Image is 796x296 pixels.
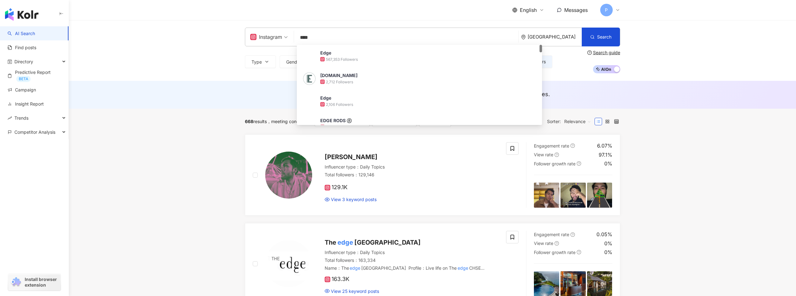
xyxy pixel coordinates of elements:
span: Competitor Analysis [14,125,55,139]
span: Follower growth rate [534,161,575,166]
span: Engagement rate [534,143,569,148]
span: Directory [14,55,33,69]
span: Engagement rate [534,232,569,237]
img: KOL Avatar [303,50,316,62]
span: The [341,265,349,271]
span: question-circle [570,232,575,237]
div: Influencer type ： [325,249,499,256]
span: 163.3K [325,276,349,283]
span: [GEOGRAPHIC_DATA] [354,239,421,246]
a: Insight Report [8,101,44,107]
span: question-circle [577,250,581,254]
span: Type [251,60,262,65]
mark: edge [457,264,469,272]
img: KOL Avatar [265,240,312,287]
span: Daily Topics [360,164,385,169]
span: question-circle [555,241,559,246]
mark: edge [336,237,354,247]
span: question-circle [587,50,592,55]
div: Total followers ： 129,146 [325,172,499,178]
span: The [325,239,336,246]
img: chrome extension [10,277,22,287]
span: View 25 keyword posts [331,288,379,294]
div: 97.1% [599,151,612,158]
img: post-image [587,183,612,208]
div: 567,353 Followers [326,57,358,62]
a: View 3 keyword posts [325,196,377,203]
span: Install browser extension [25,277,59,288]
span: question-circle [555,153,559,157]
div: Edge [320,50,331,56]
span: Relevance [564,117,591,127]
div: EDGE RODS ®️ [320,117,352,124]
div: 71,158 Followers [326,124,354,130]
div: results [245,119,267,124]
span: Trends [14,111,28,125]
a: View 25 keyword posts [325,288,379,294]
span: meeting condition ： [267,119,312,124]
button: Search [582,28,620,46]
span: View 3 keyword posts [331,196,377,203]
span: Daily Topics [360,250,385,255]
img: post-image [534,183,559,208]
img: KOL Avatar [265,152,312,199]
span: 668 [245,119,253,124]
div: Total followers ： 163,334 [325,257,499,263]
button: Gender [280,55,315,68]
div: 0% [604,240,612,247]
div: Edge [320,95,331,101]
span: View rate [534,241,553,246]
span: question-circle [570,143,575,148]
div: [GEOGRAPHIC_DATA] [528,34,582,39]
div: Influencer type ： [325,164,499,170]
a: Find posts [8,44,36,51]
span: Follower growth rate [534,250,575,255]
div: 0% [604,249,612,256]
span: English [520,7,537,13]
span: environment [521,35,526,39]
button: Type [245,55,276,68]
div: 2,106 Followers [326,102,353,107]
div: 0% [604,160,612,167]
a: Campaign [8,87,36,93]
span: Search [597,34,611,39]
img: logo [5,8,38,21]
span: rise [8,116,12,120]
span: Live life on The [426,265,457,271]
a: Predictive ReportBETA [8,69,63,82]
span: Name ： [325,265,406,271]
img: KOL Avatar [303,95,316,107]
span: question-circle [577,161,581,166]
div: Sorter: [547,117,595,127]
img: post-image [560,183,586,208]
div: 6.07% [597,142,612,149]
img: KOL Avatar [303,117,316,130]
img: KOL Avatar [303,72,316,85]
span: 129.1K [325,184,347,191]
mark: edge [349,264,362,272]
span: Gender [286,60,301,65]
div: 0.05% [596,231,612,238]
div: Search guide [593,50,620,55]
span: Messages [564,7,588,13]
span: View rate [534,152,553,157]
a: searchAI Search [8,30,35,37]
span: P [605,7,608,13]
span: [PERSON_NAME] [325,153,378,161]
div: Instagram [250,32,282,42]
a: KOL Avatar[PERSON_NAME]Influencer type：Daily TopicsTotal followers：129,146129.1KView 3 keyword po... [245,134,620,216]
div: [DOMAIN_NAME] [320,72,357,79]
span: [GEOGRAPHIC_DATA] [361,265,406,271]
div: 2,712 Followers [326,79,353,85]
a: chrome extensionInstall browser extension [8,274,61,291]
